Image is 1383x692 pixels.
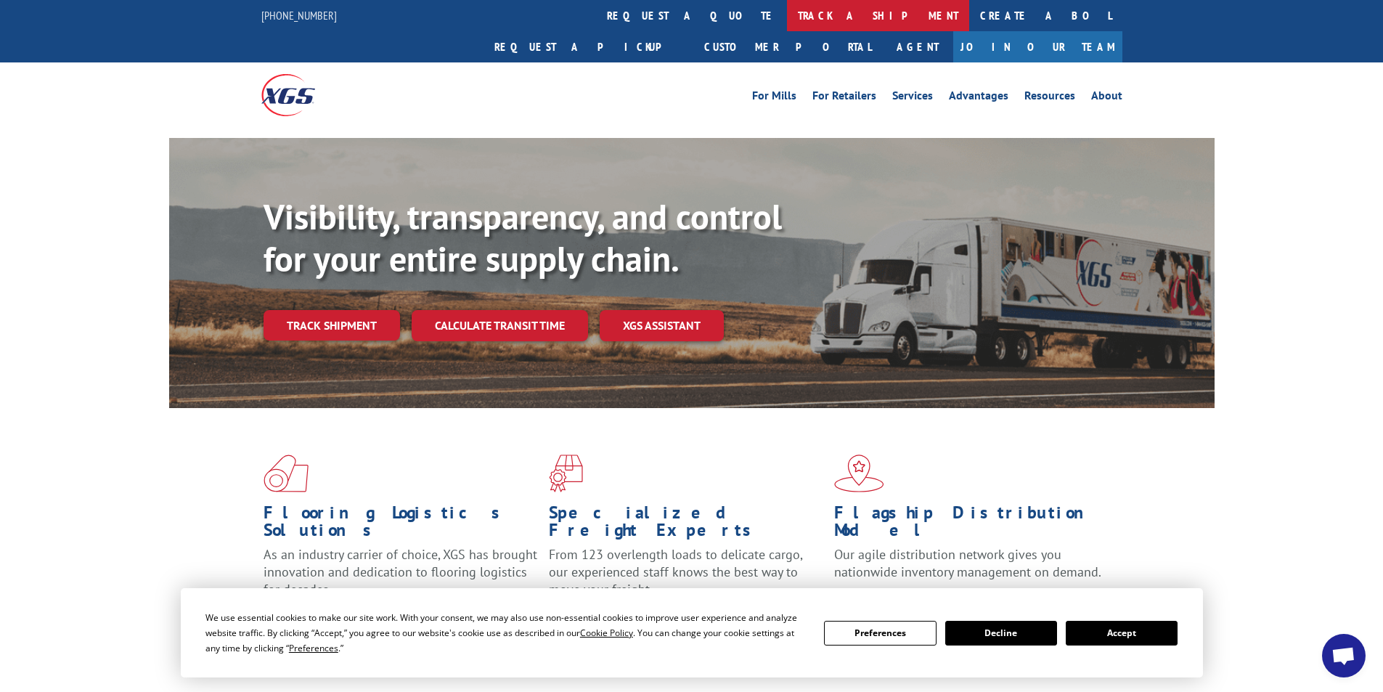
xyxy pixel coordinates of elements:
[812,90,876,106] a: For Retailers
[953,31,1122,62] a: Join Our Team
[693,31,882,62] a: Customer Portal
[264,194,782,281] b: Visibility, transparency, and control for your entire supply chain.
[882,31,953,62] a: Agent
[549,504,823,546] h1: Specialized Freight Experts
[261,8,337,23] a: [PHONE_NUMBER]
[412,310,588,341] a: Calculate transit time
[1066,621,1178,646] button: Accept
[834,504,1109,546] h1: Flagship Distribution Model
[181,588,1203,677] div: Cookie Consent Prompt
[205,610,807,656] div: We use essential cookies to make our site work. With your consent, we may also use non-essential ...
[945,621,1057,646] button: Decline
[834,546,1101,580] span: Our agile distribution network gives you nationwide inventory management on demand.
[264,546,537,598] span: As an industry carrier of choice, XGS has brought innovation and dedication to flooring logistics...
[484,31,693,62] a: Request a pickup
[264,455,309,492] img: xgs-icon-total-supply-chain-intelligence-red
[834,455,884,492] img: xgs-icon-flagship-distribution-model-red
[549,546,823,611] p: From 123 overlength loads to delicate cargo, our experienced staff knows the best way to move you...
[752,90,796,106] a: For Mills
[949,90,1008,106] a: Advantages
[1024,90,1075,106] a: Resources
[264,310,400,341] a: Track shipment
[824,621,936,646] button: Preferences
[264,504,538,546] h1: Flooring Logistics Solutions
[289,642,338,654] span: Preferences
[600,310,724,341] a: XGS ASSISTANT
[580,627,633,639] span: Cookie Policy
[1322,634,1366,677] a: Open chat
[1091,90,1122,106] a: About
[892,90,933,106] a: Services
[549,455,583,492] img: xgs-icon-focused-on-flooring-red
